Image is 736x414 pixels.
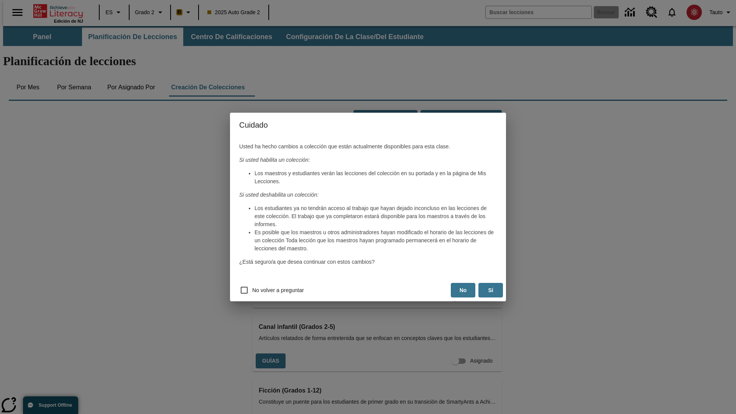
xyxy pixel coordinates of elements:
h4: Cuidado [230,113,506,137]
li: Es posible que los maestros u otros administradores hayan modificado el horario de las lecciones ... [255,228,497,253]
em: Si usted deshabilita un colección: [239,192,319,198]
em: Si usted habilita un colección: [239,157,310,163]
li: Los maestros y estudiantes verán las lecciones del colección en su portada y en la página de Mis ... [255,169,497,186]
span: No volver a preguntar [252,286,304,294]
p: Usted ha hecho cambios a colección que están actualmente disponibles para esta clase. [239,143,497,151]
p: ¿Está seguro/a que desea continuar con estos cambios? [239,258,497,266]
button: No [451,283,475,298]
button: Sí [478,283,503,298]
li: Los estudiantes ya no tendrán acceso al trabajo que hayan dejado inconcluso en las lecciones de e... [255,204,497,228]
